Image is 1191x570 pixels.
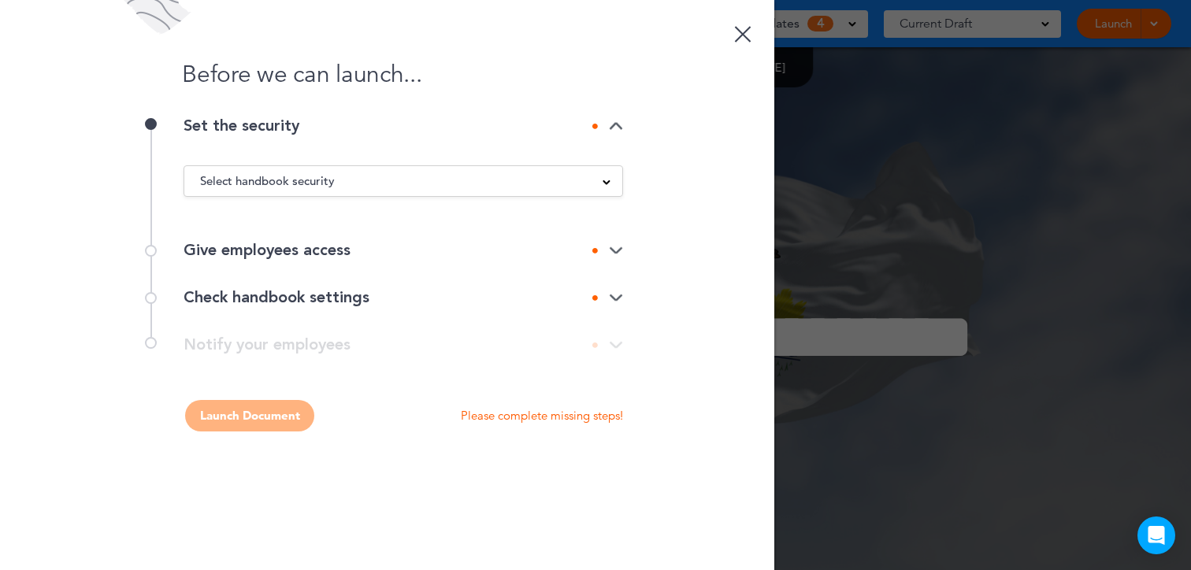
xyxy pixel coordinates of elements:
span: Select handbook security [200,170,335,192]
div: Give employees access [184,242,623,258]
img: arrow-down@2x.png [609,293,623,303]
img: arrow-down@2x.png [609,121,623,131]
div: Open Intercom Messenger [1137,516,1175,554]
img: arrow-down@2x.png [609,246,623,256]
h1: Before we can launch... [150,63,623,87]
div: Check handbook settings [184,290,623,305]
div: Set the security [184,118,623,134]
p: Please complete missing steps! [461,408,623,424]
